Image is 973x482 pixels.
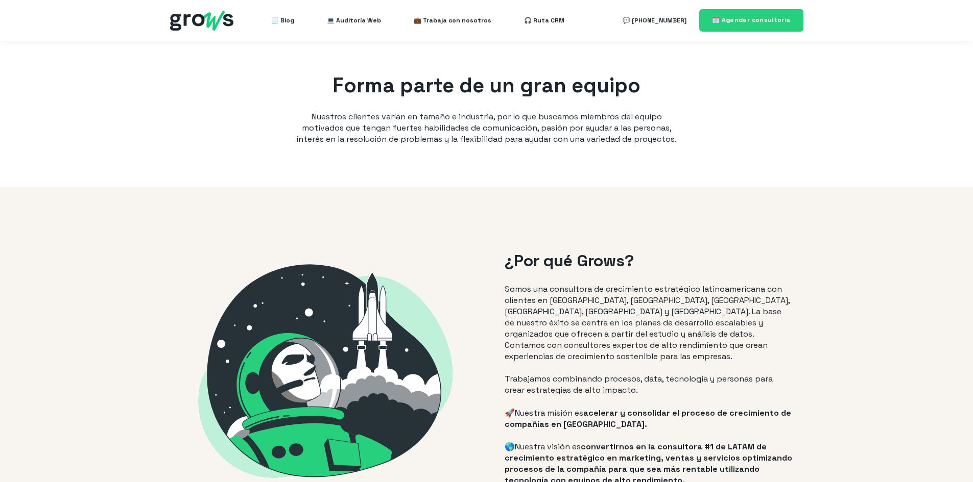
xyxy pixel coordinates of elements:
a: 🗓️ Agendar consultoría [699,9,803,31]
a: 💻 Auditoría Web [327,10,381,31]
img: grows - hubspot [170,11,233,31]
h1: Forma parte de un gran equipo [293,71,681,100]
iframe: Chat Widget [922,433,973,482]
span: Nuestra visión es [515,441,581,452]
span: 🌎 [505,441,515,452]
span: acelerar y consolidar el proceso de crecimiento de compañías en [GEOGRAPHIC_DATA]. [505,408,791,429]
h2: ¿Por qué Grows? [505,249,793,272]
p: Somos una consultora de crecimiento estratégico latinoamericana con clientes en [GEOGRAPHIC_DATA]... [505,284,793,362]
a: 🧾 Blog [271,10,294,31]
p: 🚀Nuestra misión es [505,408,793,430]
span: 🗓️ Agendar consultoría [712,16,791,24]
p: Nuestros clientes varían en tamaño e industria, por lo que buscamos miembros del equipo motivados... [293,111,681,145]
a: 💬 [PHONE_NUMBER] [623,10,686,31]
a: 💼 Trabaja con nosotros [414,10,491,31]
p: Trabajamos combinando procesos, data, tecnología y personas para crear estrategias de alto impacto. [505,373,793,396]
a: 🎧 Ruta CRM [524,10,564,31]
